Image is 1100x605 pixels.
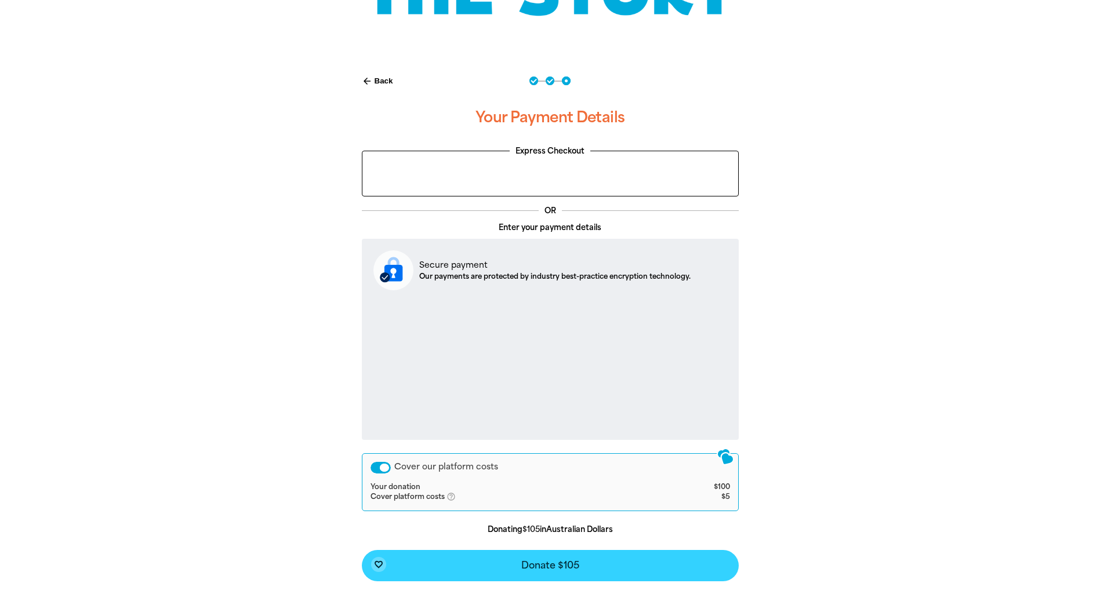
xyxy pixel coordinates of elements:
[371,462,391,473] button: Cover our platform costs
[357,71,398,91] button: Back
[362,99,739,136] h3: Your Payment Details
[362,222,739,234] p: Enter your payment details
[419,271,691,282] p: Our payments are protected by industry best-practice encryption technology.
[371,300,729,430] iframe: Secure payment input frame
[522,525,540,534] b: $105
[371,492,673,502] td: Cover platform costs
[521,561,579,570] span: Donate $105
[362,524,739,535] p: Donating in Australian Dollars
[371,483,673,492] td: Your donation
[673,492,729,502] td: $5
[510,145,590,157] legend: Express Checkout
[673,483,729,492] td: $100
[546,76,554,85] button: Navigate to step 2 of 3 to enter your details
[529,76,538,85] button: Navigate to step 1 of 3 to enter your donation amount
[368,157,732,189] iframe: PayPal-paypal
[419,259,691,271] p: Secure payment
[362,550,739,581] button: favorite_borderDonate $105
[362,76,372,86] i: arrow_back
[446,492,465,501] i: help_outlined
[539,205,562,217] p: OR
[374,560,383,569] i: favorite_border
[562,76,571,85] button: Navigate to step 3 of 3 to enter your payment details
